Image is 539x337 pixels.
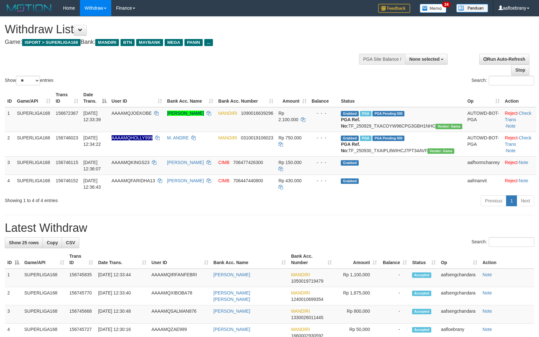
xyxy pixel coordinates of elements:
[96,250,149,269] th: Date Trans.: activate to sort column ascending
[378,4,410,13] img: Feedback.jpg
[83,135,101,147] span: [DATE] 12:34:22
[149,287,211,305] td: AAAAMQXIBOBA78
[204,39,213,46] span: ...
[278,160,301,165] span: Rp 150.000
[167,160,204,165] a: [PERSON_NAME]
[359,54,405,65] div: PGA Site Balance /
[334,287,379,305] td: Rp 1,875,000
[56,111,78,116] span: 156672367
[309,89,339,107] th: Balance
[214,309,250,314] a: [PERSON_NAME]
[167,135,189,140] a: M. ANDRE
[291,297,323,302] span: Copy 1240010699354 to clipboard
[149,269,211,287] td: AAAAMQIRFANFEBRI
[276,89,309,107] th: Amount: activate to sort column ascending
[341,160,359,166] span: Grabbed
[218,160,230,165] span: CIMB
[112,111,152,116] span: AAAAMQJOEKOBE
[405,54,448,65] button: None selected
[379,287,410,305] td: -
[341,117,360,129] b: PGA Ref. No:
[291,278,323,284] span: Copy 1050019719479 to clipboard
[233,178,263,183] span: Copy 706447440800 to clipboard
[5,250,22,269] th: ID: activate to sort column descending
[14,132,53,156] td: SUPERLIGA168
[184,39,203,46] span: PANIN
[53,89,81,107] th: Trans ID: activate to sort column ascending
[83,111,101,122] span: [DATE] 12:33:39
[312,177,336,184] div: - - -
[5,222,534,234] h1: Latest Withdraw
[167,111,204,116] a: [PERSON_NAME]
[5,287,22,305] td: 2
[5,39,353,45] h4: Game: Bank:
[489,237,534,247] input: Search:
[16,76,40,85] select: Showentries
[438,250,480,269] th: Op: activate to sort column ascending
[502,156,536,175] td: ·
[456,4,488,12] img: panduan.png
[360,136,371,141] span: Marked by aafsengchandara
[472,76,534,85] label: Search:
[218,111,237,116] span: MANDIRI
[506,195,517,206] a: 1
[420,4,447,13] img: Button%20Memo.svg
[291,272,310,277] span: MANDIRI
[482,327,492,332] a: Note
[5,195,220,204] div: Showing 1 to 4 of 4 entries
[112,135,152,140] span: Nama rekening ada tanda titik/strip, harap diedit
[291,327,310,332] span: MANDIRI
[505,135,518,140] a: Reject
[112,160,150,165] span: AAAAMQKINGS23
[149,305,211,324] td: AAAAMQSALMAN876
[409,57,440,62] span: None selected
[14,156,53,175] td: SUPERLIGA168
[334,250,379,269] th: Amount: activate to sort column ascending
[5,237,43,248] a: Show 25 rows
[5,89,14,107] th: ID
[5,156,14,175] td: 3
[438,305,480,324] td: aafsengchandara
[502,132,536,156] td: · ·
[334,305,379,324] td: Rp 800,000
[489,76,534,85] input: Search:
[278,135,301,140] span: Rp 750.000
[379,269,410,287] td: -
[83,160,101,171] span: [DATE] 12:36:07
[338,89,465,107] th: Status
[288,250,334,269] th: Bank Acc. Number: activate to sort column ascending
[96,305,149,324] td: [DATE] 12:30:48
[233,160,263,165] span: Copy 706477426300 to clipboard
[519,178,528,183] a: Note
[218,178,230,183] span: CIMB
[66,240,75,245] span: CSV
[5,3,53,13] img: MOTION_logo.png
[14,107,53,132] td: SUPERLIGA168
[312,159,336,166] div: - - -
[22,287,67,305] td: SUPERLIGA168
[278,178,301,183] span: Rp 430.000
[167,178,204,183] a: [PERSON_NAME]
[67,269,96,287] td: 156745835
[412,272,431,278] span: Accepted
[22,305,67,324] td: SUPERLIGA168
[81,89,109,107] th: Date Trans.: activate to sort column descending
[67,287,96,305] td: 156745770
[14,175,53,193] td: SUPERLIGA168
[360,111,371,116] span: Marked by aafsengchandara
[43,237,62,248] a: Copy
[5,305,22,324] td: 3
[341,136,359,141] span: Grabbed
[480,250,534,269] th: Action
[481,195,506,206] a: Previous
[5,23,353,36] h1: Withdraw List
[372,136,404,141] span: PGA Pending
[5,132,14,156] td: 2
[505,111,518,116] a: Reject
[47,240,58,245] span: Copy
[517,195,534,206] a: Next
[211,250,289,269] th: Bank Acc. Name: activate to sort column ascending
[341,111,359,116] span: Grabbed
[338,107,465,132] td: TF_250929_TXACOYW96CPG3GBH1NHC
[465,89,502,107] th: Op: activate to sort column ascending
